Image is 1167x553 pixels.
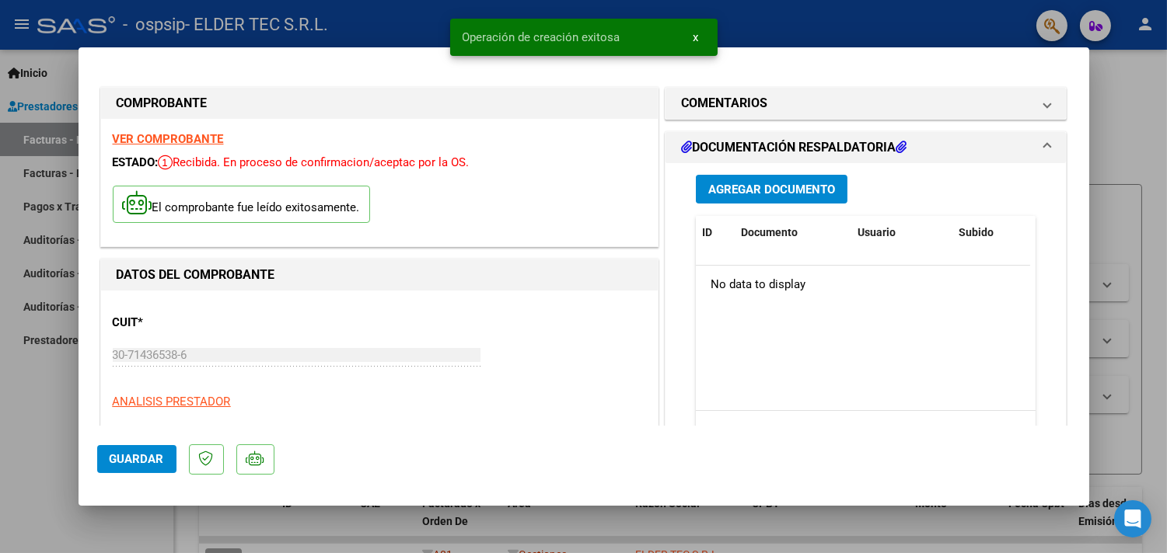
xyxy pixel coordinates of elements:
[113,132,224,146] a: VER COMPROBANTE
[113,422,646,440] p: ELDER TEC S.R.L.
[97,445,176,473] button: Guardar
[666,88,1067,119] mat-expansion-panel-header: COMENTARIOS
[681,23,711,51] button: x
[696,266,1030,304] div: No data to display
[694,30,699,44] span: x
[117,267,275,282] strong: DATOS DEL COMPROBANTE
[113,314,273,332] p: CUIT
[681,138,907,157] h1: DOCUMENTACIÓN RESPALDATORIA
[851,216,952,249] datatable-header-cell: Usuario
[159,155,470,169] span: Recibida. En proceso de confirmacion/aceptac por la OS.
[113,395,231,409] span: ANALISIS PRESTADOR
[696,216,735,249] datatable-header-cell: ID
[110,452,164,466] span: Guardar
[666,163,1067,485] div: DOCUMENTACIÓN RESPALDATORIA
[113,186,370,224] p: El comprobante fue leído exitosamente.
[708,183,835,197] span: Agregar Documento
[696,411,1036,450] div: 0 total
[952,216,1030,249] datatable-header-cell: Subido
[463,30,620,45] span: Operación de creación exitosa
[117,96,208,110] strong: COMPROBANTE
[702,226,712,238] span: ID
[735,216,851,249] datatable-header-cell: Documento
[113,155,159,169] span: ESTADO:
[741,226,798,238] span: Documento
[681,94,767,113] h1: COMENTARIOS
[959,226,994,238] span: Subido
[666,132,1067,163] mat-expansion-panel-header: DOCUMENTACIÓN RESPALDATORIA
[696,175,847,203] button: Agregar Documento
[858,226,896,238] span: Usuario
[1114,500,1151,537] div: Open Intercom Messenger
